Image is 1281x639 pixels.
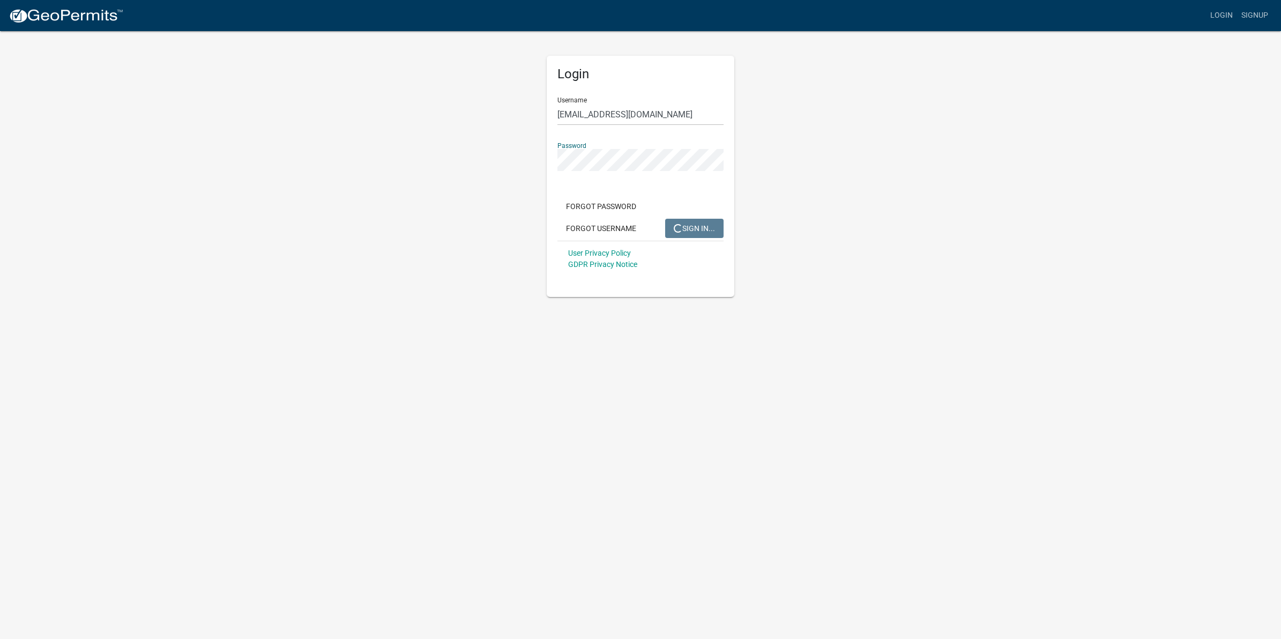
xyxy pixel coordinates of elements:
button: Forgot Password [557,197,645,216]
a: Login [1206,5,1237,26]
a: GDPR Privacy Notice [568,260,637,269]
span: SIGN IN... [674,224,715,232]
a: Signup [1237,5,1272,26]
button: SIGN IN... [665,219,724,238]
h5: Login [557,66,724,82]
a: User Privacy Policy [568,249,631,257]
button: Forgot Username [557,219,645,238]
